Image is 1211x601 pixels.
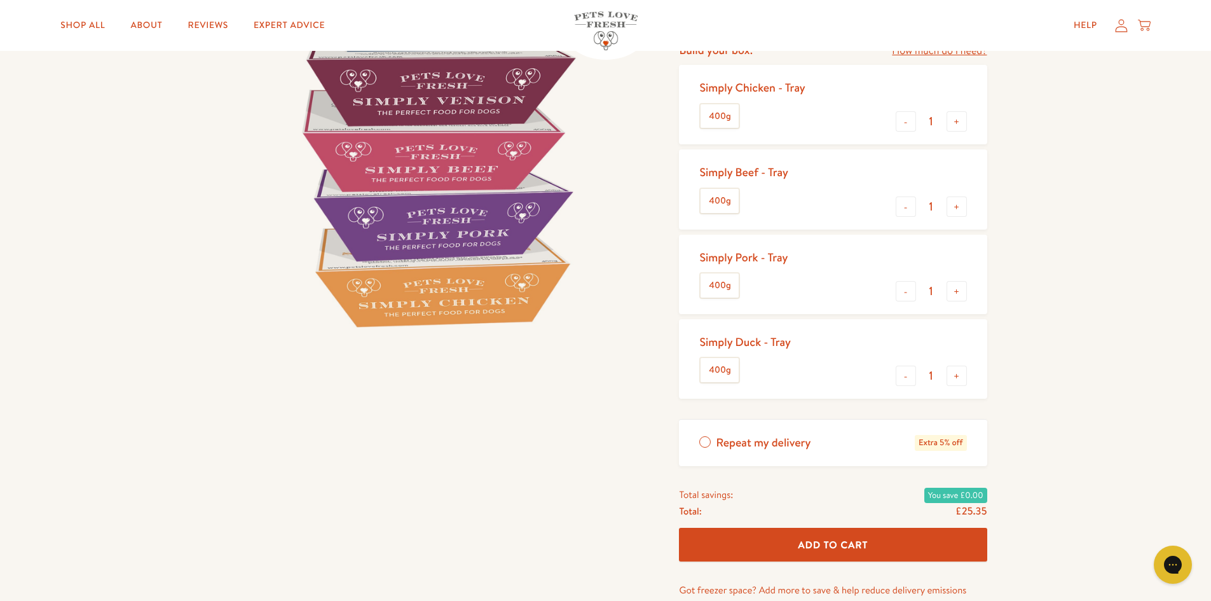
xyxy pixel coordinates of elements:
span: Repeat my delivery [716,435,811,451]
a: Reviews [178,13,238,38]
label: 400g [701,358,739,382]
button: - [896,111,916,132]
label: 400g [701,189,739,213]
div: Simply Beef - Tray [699,165,788,179]
div: Simply Pork - Tray [699,250,788,265]
label: 400g [701,104,739,128]
img: Pets Love Fresh [574,11,638,50]
iframe: Gorgias live chat messenger [1147,541,1198,588]
span: Total: [679,503,701,520]
button: + [947,366,967,386]
button: Add To Cart [679,528,987,562]
a: How much do I need? [892,43,987,60]
span: You save £0.00 [924,488,987,503]
p: Got freezer space? Add more to save & help reduce delivery emissions [679,582,987,598]
span: £25.35 [955,504,987,518]
button: - [896,366,916,386]
button: - [896,281,916,301]
div: Simply Chicken - Tray [699,80,805,95]
span: Total savings: [679,487,733,503]
span: Extra 5% off [915,435,966,451]
div: Simply Duck - Tray [699,335,791,349]
label: 400g [701,273,739,298]
span: Add To Cart [798,538,868,551]
a: Help [1064,13,1107,38]
button: - [896,197,916,217]
a: Shop All [50,13,115,38]
button: + [947,281,967,301]
button: + [947,197,967,217]
a: About [120,13,172,38]
a: Expert Advice [243,13,335,38]
h4: Build your box: [679,43,753,57]
button: + [947,111,967,132]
